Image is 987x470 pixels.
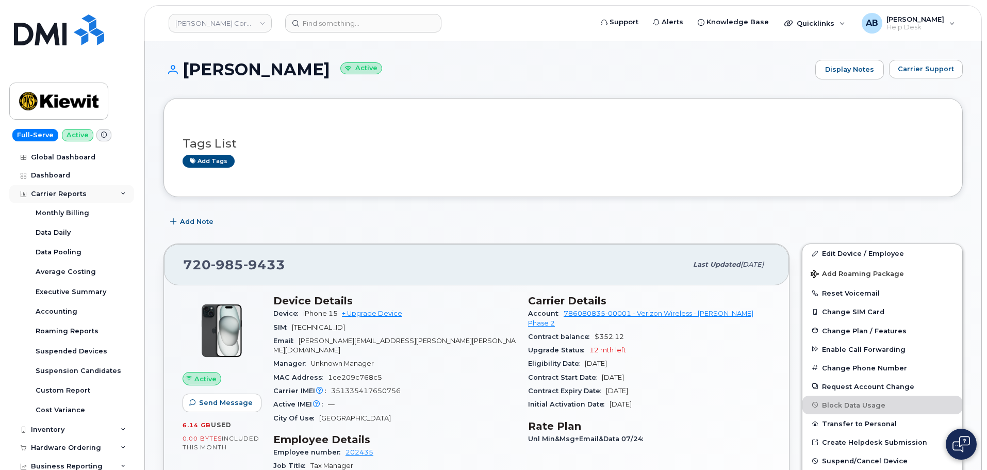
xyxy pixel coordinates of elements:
span: Carrier IMEI [273,387,331,395]
span: Active IMEI [273,400,328,408]
h3: Carrier Details [528,295,770,307]
span: 1ce209c768c5 [328,374,382,381]
span: [DATE] [610,400,632,408]
a: Create Helpdesk Submission [802,433,962,451]
span: Tax Manager [310,462,353,469]
span: Contract Expiry Date [528,387,606,395]
span: 720 [183,257,285,272]
span: [DATE] [585,360,607,367]
img: iPhone_15_Black.png [191,300,253,362]
span: iPhone 15 [303,310,338,317]
h3: Employee Details [273,433,516,446]
button: Change Phone Number [802,359,962,377]
h3: Tags List [183,137,944,150]
span: Last updated [693,261,741,268]
span: [DATE] [602,374,624,381]
span: 351335417650756 [331,387,401,395]
span: 12 mth left [589,346,626,354]
span: [DATE] [606,387,628,395]
span: 6.14 GB [183,422,211,429]
span: — [328,400,335,408]
span: MAC Address [273,374,328,381]
span: Manager [273,360,311,367]
small: Active [340,62,382,74]
span: Eligibility Date [528,360,585,367]
span: Account [528,310,564,317]
span: SIM [273,323,292,331]
button: Transfer to Personal [802,414,962,433]
span: [DATE] [741,261,764,268]
a: Add tags [183,155,235,168]
span: Change Plan / Features [822,327,907,334]
span: $352.12 [595,333,624,341]
a: 202435 [346,448,373,456]
button: Add Roaming Package [802,263,962,284]
span: Active [194,374,217,384]
span: [PERSON_NAME][EMAIL_ADDRESS][PERSON_NAME][PERSON_NAME][DOMAIN_NAME] [273,337,516,354]
span: Unknown Manager [311,360,374,367]
button: Request Account Change [802,377,962,396]
button: Enable Call Forwarding [802,340,962,359]
span: Email [273,337,299,345]
span: Unl Min&Msg+Email&Data 07/24 [528,435,648,443]
h3: Rate Plan [528,420,770,432]
span: Employee number [273,448,346,456]
span: 985 [211,257,243,272]
button: Block Data Usage [802,396,962,414]
img: Open chat [952,436,970,452]
h3: Device Details [273,295,516,307]
span: Job Title [273,462,310,469]
span: Add Roaming Package [811,270,904,280]
span: used [211,421,232,429]
a: + Upgrade Device [342,310,402,317]
span: Suspend/Cancel Device [822,457,908,465]
h1: [PERSON_NAME] [163,60,810,78]
span: Device [273,310,303,317]
span: [TECHNICAL_ID] [292,323,345,331]
a: Edit Device / Employee [802,244,962,263]
span: Enable Call Forwarding [822,345,906,353]
span: Contract Start Date [528,374,602,381]
span: [GEOGRAPHIC_DATA] [319,414,391,422]
button: Reset Voicemail [802,284,962,302]
span: 9433 [243,257,285,272]
span: Contract balance [528,333,595,341]
span: Send Message [199,398,253,408]
span: Add Note [180,217,213,226]
span: Upgrade Status [528,346,589,354]
a: Display Notes [815,60,884,79]
span: Initial Activation Date [528,400,610,408]
a: 786080835-00001 - Verizon Wireless - [PERSON_NAME] Phase 2 [528,310,753,327]
span: City Of Use [273,414,319,422]
button: Suspend/Cancel Device [802,451,962,470]
button: Change Plan / Features [802,321,962,340]
button: Change SIM Card [802,302,962,321]
button: Send Message [183,394,261,412]
button: Carrier Support [889,60,963,78]
button: Add Note [163,213,222,231]
span: Carrier Support [898,64,954,74]
span: 0.00 Bytes [183,435,222,442]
